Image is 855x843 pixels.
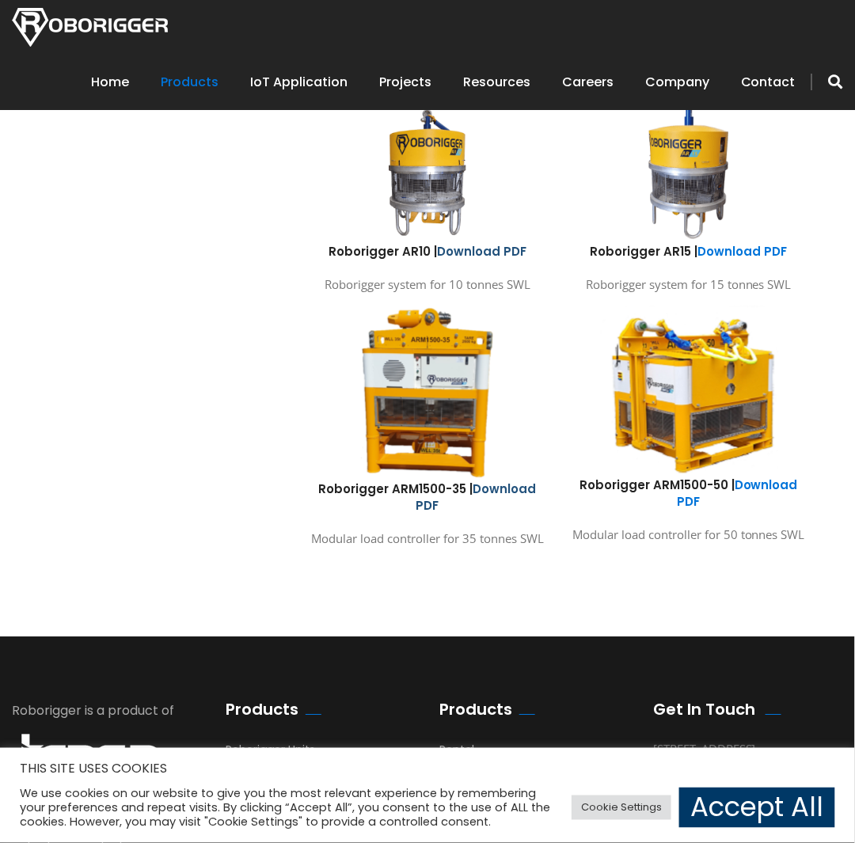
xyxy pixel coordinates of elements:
a: Company [645,58,709,107]
a: Resources [463,58,530,107]
div: [STREET_ADDRESS] [653,739,819,760]
a: Download PDF [678,477,799,510]
a: Download PDF [416,480,537,514]
a: Projects [379,58,431,107]
p: Roborigger system for 10 tonnes SWL [309,274,546,295]
p: Roborigger system for 15 tonnes SWL [570,274,807,295]
h6: Roborigger AR10 | [309,243,546,260]
h2: Get In Touch [653,700,755,719]
a: Rental [439,742,474,765]
h2: Products [439,700,512,719]
h6: Roborigger AR15 | [570,243,807,260]
a: Contact [741,58,796,107]
p: Modular load controller for 50 tonnes SWL [570,524,807,545]
h6: Roborigger ARM1500-35 | [309,480,546,514]
a: Roborigger Units [226,742,315,765]
a: Download PDF [437,243,526,260]
a: Products [161,58,218,107]
p: Modular load controller for 35 tonnes SWL [309,528,546,549]
h5: THIS SITE USES COOKIES [20,759,835,780]
h6: Roborigger ARM1500-50 | [570,477,807,510]
img: Nortech [12,8,168,47]
a: Download PDF [698,243,788,260]
a: Cookie Settings [572,796,671,820]
a: Careers [562,58,614,107]
a: Home [91,58,129,107]
a: Accept All [679,788,835,828]
a: IoT Application [250,58,348,107]
h2: Products [226,700,298,719]
div: We use cookies on our website to give you the most relevant experience by remembering your prefer... [20,787,556,830]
